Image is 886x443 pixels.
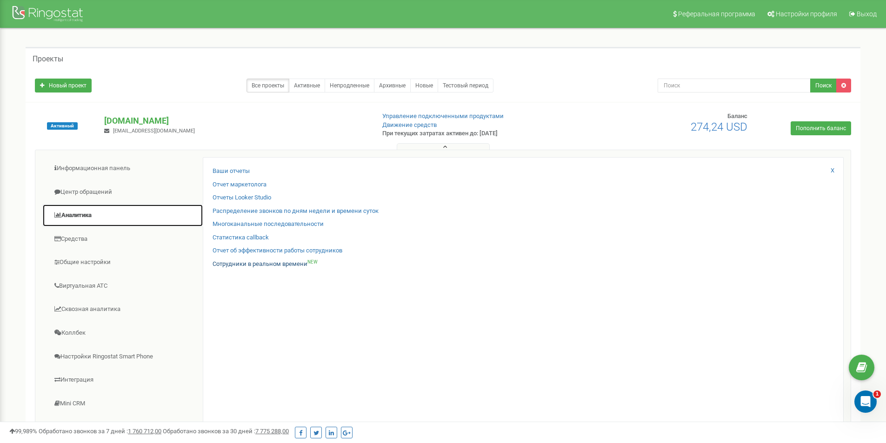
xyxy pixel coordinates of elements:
a: Коллбек [42,322,203,344]
a: Управление подключенными продуктами [382,112,504,119]
a: Активные [289,79,325,93]
span: Обработано звонков за 30 дней : [163,428,289,435]
a: Виртуальная АТС [42,275,203,298]
a: Средства [42,228,203,251]
a: Тестовый период [438,79,493,93]
a: Статистика callback [213,233,269,242]
a: Сотрудники в реальном времениNEW [213,260,318,269]
span: Обработано звонков за 7 дней : [39,428,161,435]
p: [DOMAIN_NAME] [104,115,367,127]
button: Поиск [810,79,837,93]
a: Многоканальные последовательности [213,220,324,229]
a: Информационная панель [42,157,203,180]
a: Центр обращений [42,181,203,204]
a: Пополнить баланс [791,121,851,135]
p: При текущих затратах активен до: [DATE] [382,129,576,138]
a: X [831,166,834,175]
a: Коллтрекинг [42,416,203,438]
span: Настройки профиля [776,10,837,18]
input: Поиск [658,79,811,93]
a: Новые [410,79,438,93]
h5: Проекты [33,55,63,63]
sup: NEW [307,259,318,264]
a: Новый проект [35,79,92,93]
a: Сквозная аналитика [42,298,203,321]
a: Отчеты Looker Studio [213,193,271,202]
span: Активный [47,122,78,130]
u: 1 760 712,00 [128,428,161,435]
a: Ваши отчеты [213,167,250,176]
a: Отчет маркетолога [213,180,266,189]
a: Mini CRM [42,392,203,415]
span: Реферальная программа [678,10,755,18]
span: Выход [857,10,877,18]
span: 1 [873,390,881,398]
a: Распределение звонков по дням недели и времени суток [213,207,379,216]
a: Движение средств [382,121,437,128]
a: Отчет об эффективности работы сотрудников [213,246,342,255]
u: 7 775 288,00 [255,428,289,435]
a: Настройки Ringostat Smart Phone [42,345,203,368]
span: [EMAIL_ADDRESS][DOMAIN_NAME] [113,128,195,134]
iframe: Intercom live chat [854,390,877,413]
a: Интеграция [42,369,203,391]
a: Общие настройки [42,251,203,274]
a: Архивные [374,79,411,93]
a: Непродленные [325,79,374,93]
span: Баланс [727,112,747,119]
a: Аналитика [42,204,203,227]
a: Все проекты [246,79,289,93]
span: 99,989% [9,428,37,435]
span: 274,24 USD [691,120,747,133]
